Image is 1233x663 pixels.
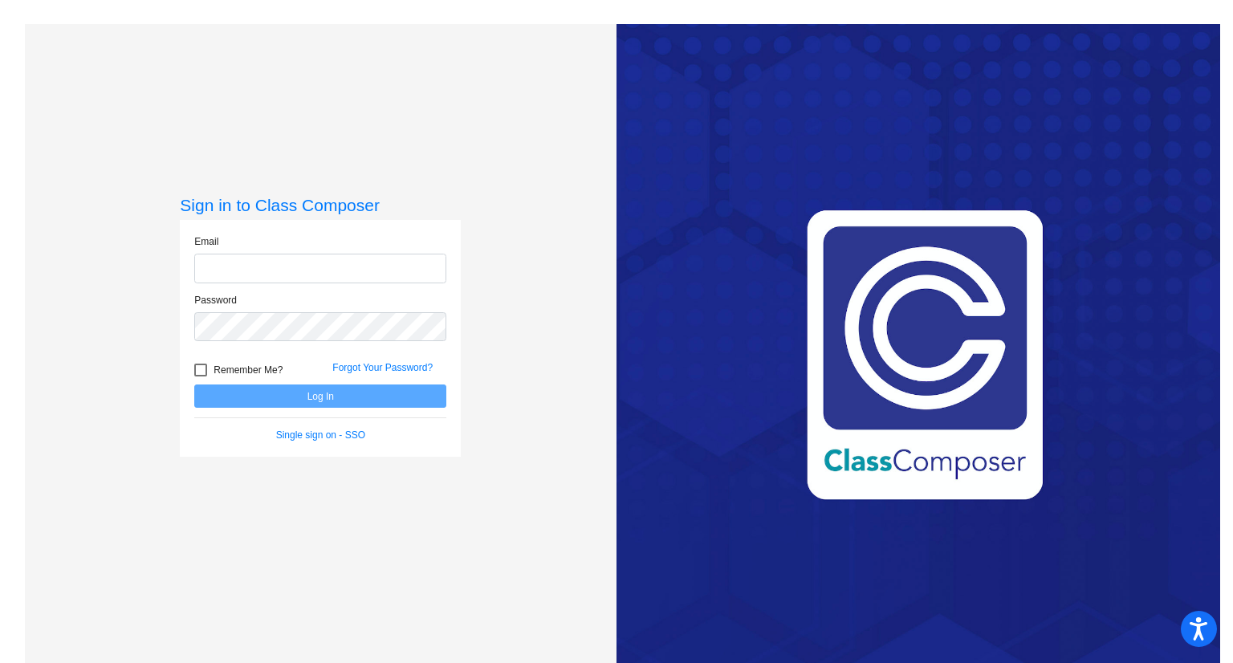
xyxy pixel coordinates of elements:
h3: Sign in to Class Composer [180,195,461,215]
a: Forgot Your Password? [332,362,433,373]
label: Password [194,293,237,307]
span: Remember Me? [214,360,283,380]
a: Single sign on - SSO [276,429,365,441]
label: Email [194,234,218,249]
button: Log In [194,384,446,408]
